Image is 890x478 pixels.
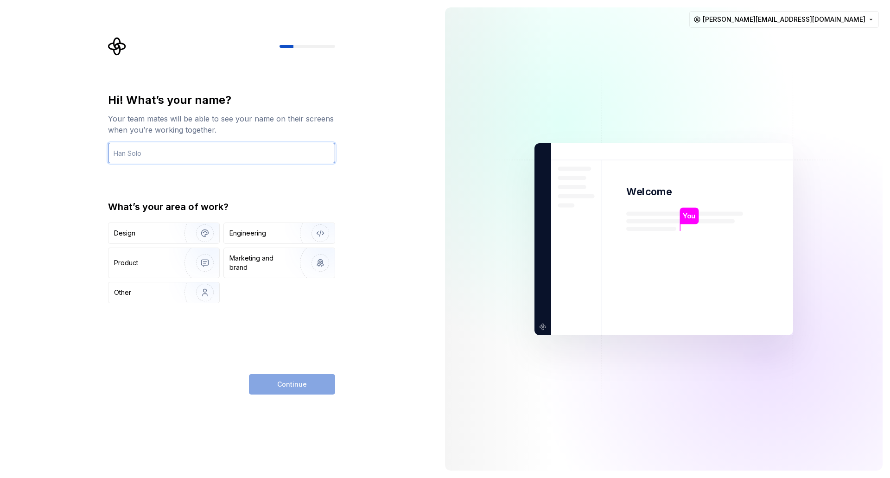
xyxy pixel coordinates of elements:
[689,11,879,28] button: [PERSON_NAME][EMAIL_ADDRESS][DOMAIN_NAME]
[108,200,335,213] div: What’s your area of work?
[114,229,135,238] div: Design
[108,37,127,56] svg: Supernova Logo
[626,185,672,198] p: Welcome
[114,288,131,297] div: Other
[108,113,335,135] div: Your team mates will be able to see your name on their screens when you’re working together.
[114,258,138,268] div: Product
[703,15,865,24] span: [PERSON_NAME][EMAIL_ADDRESS][DOMAIN_NAME]
[683,210,695,221] p: You
[108,143,335,163] input: Han Solo
[108,93,335,108] div: Hi! What’s your name?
